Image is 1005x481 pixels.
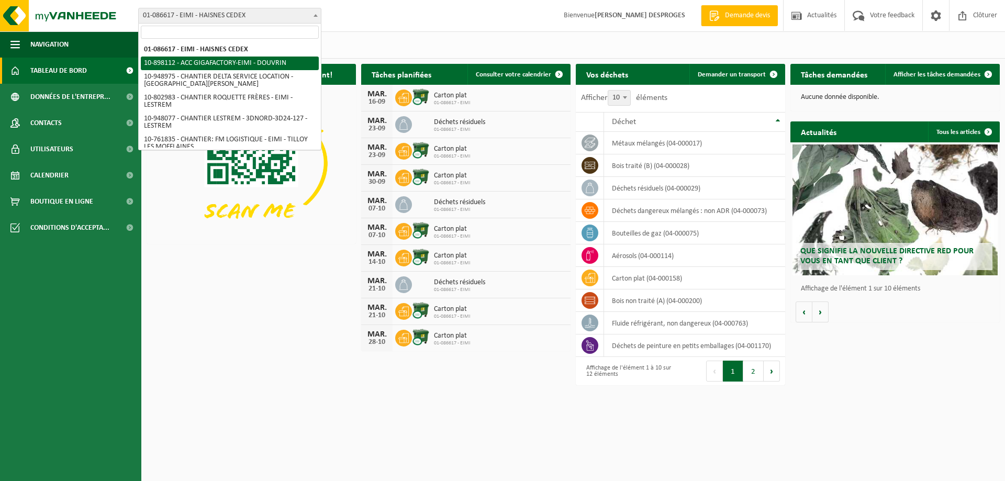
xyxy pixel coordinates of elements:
[604,334,785,357] td: déchets de peinture en petits emballages (04-001170)
[30,188,93,215] span: Boutique en ligne
[604,289,785,312] td: bois non traité (A) (04-000200)
[434,180,471,186] span: 01-086617 - EIMI
[412,301,430,319] img: WB-1100-CU
[604,312,785,334] td: fluide réfrigérant, non dangereux (04-000763)
[141,112,319,133] li: 10-948077 - CHANTIER LESTREM - 3DNORD-3D24-127 - LESTREM
[434,233,471,240] span: 01-086617 - EIMI
[434,207,485,213] span: 01-086617 - EIMI
[30,136,73,162] span: Utilisateurs
[595,12,685,19] strong: [PERSON_NAME] DESPROGES
[576,64,639,84] h2: Vos déchets
[412,88,430,106] img: WB-1100-CU
[366,277,387,285] div: MAR.
[604,222,785,244] td: bouteilles de gaz (04-000075)
[366,143,387,152] div: MAR.
[366,98,387,106] div: 16-09
[412,221,430,239] img: WB-1100-CU
[141,43,319,57] li: 01-086617 - EIMI - HAISNES CEDEX
[147,85,356,242] img: Download de VHEPlus App
[412,328,430,346] img: WB-1100-CU
[612,118,636,126] span: Déchet
[434,198,485,207] span: Déchets résiduels
[604,154,785,177] td: bois traité (B) (04-000028)
[434,314,471,320] span: 01-086617 - EIMI
[366,312,387,319] div: 21-10
[604,132,785,154] td: métaux mélangés (04-000017)
[366,330,387,339] div: MAR.
[723,361,743,382] button: 1
[141,70,319,91] li: 10-948975 - CHANTIER DELTA SERVICE LOCATION - [GEOGRAPHIC_DATA][PERSON_NAME]
[366,339,387,346] div: 28-10
[366,304,387,312] div: MAR.
[366,205,387,212] div: 07-10
[366,125,387,132] div: 23-09
[366,223,387,232] div: MAR.
[366,250,387,259] div: MAR.
[800,247,974,265] span: Que signifie la nouvelle directive RED pour vous en tant que client ?
[366,178,387,186] div: 30-09
[434,145,471,153] span: Carton plat
[434,172,471,180] span: Carton plat
[689,64,784,85] a: Demander un transport
[139,8,321,23] span: 01-086617 - EIMI - HAISNES CEDEX
[801,94,989,101] p: Aucune donnée disponible.
[141,91,319,112] li: 10-802983 - CHANTIER ROQUETTE FRÈRES - EIMI - LESTREM
[764,361,780,382] button: Next
[434,118,485,127] span: Déchets résiduels
[141,57,319,70] li: 10-898112 - ACC GIGAFACTORY-EIMI - DOUVRIN
[141,133,319,154] li: 10-761835 - CHANTIER: FM LOGISTIQUE - EIMI - TILLOY LES MOFFLAINES
[30,31,69,58] span: Navigation
[434,153,471,160] span: 01-086617 - EIMI
[366,232,387,239] div: 07-10
[366,152,387,159] div: 23-09
[792,144,998,275] a: Que signifie la nouvelle directive RED pour vous en tant que client ?
[706,361,723,382] button: Previous
[928,121,999,142] a: Tous les articles
[467,64,569,85] a: Consulter votre calendrier
[604,199,785,222] td: déchets dangereux mélangés : non ADR (04-000073)
[434,340,471,346] span: 01-086617 - EIMI
[366,170,387,178] div: MAR.
[790,121,847,142] h2: Actualités
[412,168,430,186] img: WB-1100-CU
[30,110,62,136] span: Contacts
[434,287,485,293] span: 01-086617 - EIMI
[604,244,785,267] td: aérosols (04-000114)
[604,267,785,289] td: carton plat (04-000158)
[434,260,471,266] span: 01-086617 - EIMI
[701,5,778,26] a: Demande devis
[434,305,471,314] span: Carton plat
[885,64,999,85] a: Afficher les tâches demandées
[366,117,387,125] div: MAR.
[722,10,773,21] span: Demande devis
[366,197,387,205] div: MAR.
[698,71,766,78] span: Demander un transport
[434,332,471,340] span: Carton plat
[801,285,995,293] p: Affichage de l'élément 1 sur 10 éléments
[412,248,430,266] img: WB-1100-CU
[476,71,551,78] span: Consulter votre calendrier
[581,360,675,383] div: Affichage de l'élément 1 à 10 sur 12 éléments
[361,64,442,84] h2: Tâches planifiées
[434,92,471,100] span: Carton plat
[796,301,812,322] button: Vorige
[434,278,485,287] span: Déchets résiduels
[138,8,321,24] span: 01-086617 - EIMI - HAISNES CEDEX
[581,94,667,102] label: Afficher éléments
[434,100,471,106] span: 01-086617 - EIMI
[790,64,878,84] h2: Tâches demandées
[743,361,764,382] button: 2
[412,141,430,159] img: WB-1100-CU
[812,301,829,322] button: Volgende
[366,259,387,266] div: 14-10
[604,177,785,199] td: déchets résiduels (04-000029)
[30,215,109,241] span: Conditions d'accepta...
[434,225,471,233] span: Carton plat
[608,90,631,106] span: 10
[434,252,471,260] span: Carton plat
[30,84,110,110] span: Données de l'entrepr...
[30,162,69,188] span: Calendrier
[434,127,485,133] span: 01-086617 - EIMI
[366,285,387,293] div: 21-10
[30,58,87,84] span: Tableau de bord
